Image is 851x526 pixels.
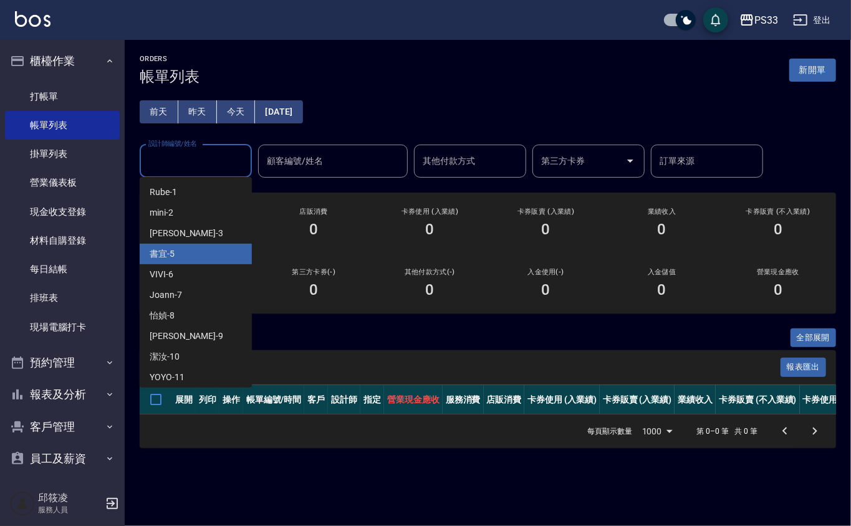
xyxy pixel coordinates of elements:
[5,347,120,379] button: 預約管理
[789,59,836,82] button: 新開單
[637,414,677,448] div: 1000
[360,385,384,414] th: 指定
[150,350,180,363] span: 潔汝 -10
[789,64,836,75] a: 新開單
[148,139,197,148] label: 設計師編號/姓名
[196,385,219,414] th: 列印
[150,330,223,343] span: [PERSON_NAME] -9
[150,186,177,199] span: Rube -1
[5,140,120,168] a: 掛單列表
[675,385,716,414] th: 業績收入
[443,385,484,414] th: 服務消費
[5,198,120,226] a: 現金收支登錄
[619,208,705,216] h2: 業績收入
[587,426,632,437] p: 每頁顯示數量
[178,100,217,123] button: 昨天
[735,208,821,216] h2: 卡券販賣 (不入業績)
[791,328,837,348] button: 全部展開
[271,268,357,276] h2: 第三方卡券(-)
[243,385,305,414] th: 帳單編號/時間
[781,361,827,373] a: 報表匯出
[387,268,473,276] h2: 其他付款方式(-)
[384,385,443,414] th: 營業現金應收
[271,208,357,216] h2: 店販消費
[425,281,434,299] h3: 0
[5,284,120,312] a: 排班表
[5,168,120,197] a: 營業儀表板
[387,208,473,216] h2: 卡券使用 (入業績)
[502,268,589,276] h2: 入金使用(-)
[150,309,175,322] span: 怡媜 -8
[774,221,782,238] h3: 0
[774,281,782,299] h3: 0
[600,385,675,414] th: 卡券販賣 (入業績)
[735,268,821,276] h2: 營業現金應收
[172,385,196,414] th: 展開
[150,206,173,219] span: mini -2
[754,12,778,28] div: PS33
[155,361,781,374] span: 訂單列表
[15,11,50,27] img: Logo
[255,100,302,123] button: [DATE]
[619,268,705,276] h2: 入金儲值
[217,100,256,123] button: 今天
[38,504,102,515] p: 服務人員
[140,68,200,85] h3: 帳單列表
[658,281,666,299] h3: 0
[542,281,551,299] h3: 0
[5,111,120,140] a: 帳單列表
[5,226,120,255] a: 材料自購登錄
[150,227,223,240] span: [PERSON_NAME] -3
[5,45,120,77] button: 櫃檯作業
[304,385,328,414] th: 客戶
[309,281,318,299] h3: 0
[800,385,851,414] th: 卡券使用(-)
[140,55,200,63] h2: ORDERS
[425,221,434,238] h3: 0
[788,9,836,32] button: 登出
[150,371,185,384] span: YOYO -11
[5,255,120,284] a: 每日結帳
[484,385,525,414] th: 店販消費
[140,100,178,123] button: 前天
[697,426,757,437] p: 第 0–0 筆 共 0 筆
[5,411,120,443] button: 客戶管理
[658,221,666,238] h3: 0
[620,151,640,171] button: Open
[781,358,827,377] button: 報表匯出
[150,289,182,302] span: Joann -7
[524,385,600,414] th: 卡券使用 (入業績)
[5,442,120,475] button: 員工及薪資
[542,221,551,238] h3: 0
[38,492,102,504] h5: 邱筱凌
[716,385,799,414] th: 卡券販賣 (不入業績)
[703,7,728,32] button: save
[219,385,243,414] th: 操作
[5,378,120,411] button: 報表及分析
[150,268,173,281] span: VIVI -6
[328,385,360,414] th: 設計師
[309,221,318,238] h3: 0
[5,82,120,111] a: 打帳單
[10,491,35,516] img: Person
[5,313,120,342] a: 現場電腦打卡
[502,208,589,216] h2: 卡券販賣 (入業績)
[734,7,783,33] button: PS33
[150,247,175,261] span: 書宜 -5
